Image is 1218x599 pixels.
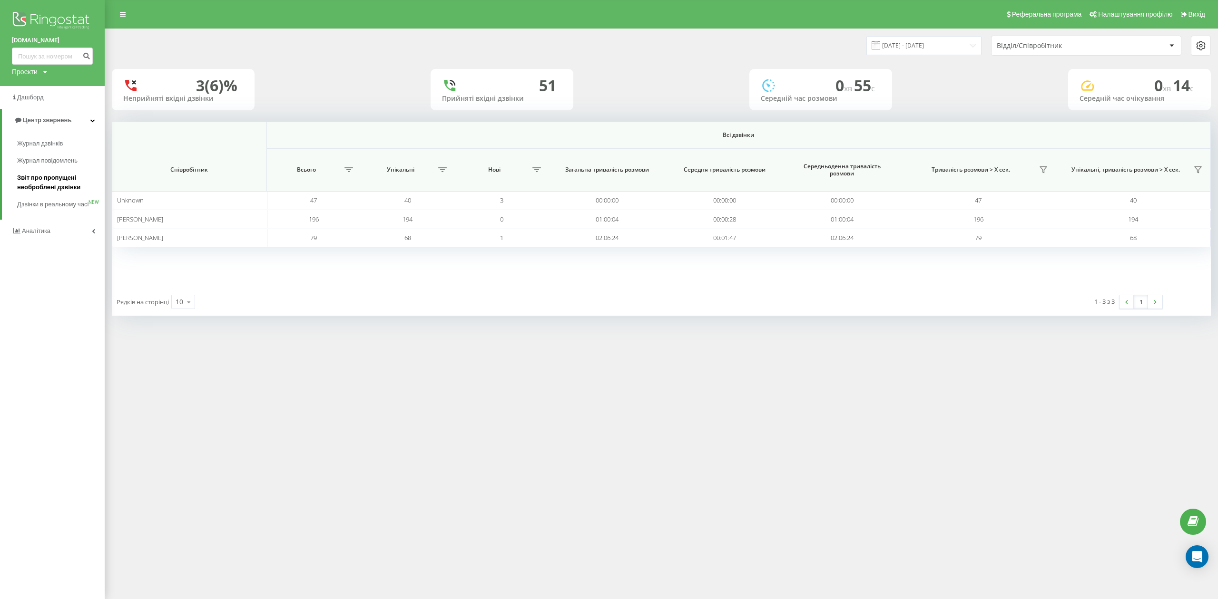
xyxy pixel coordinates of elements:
[835,75,854,96] span: 0
[17,94,44,101] span: Дашборд
[761,95,881,103] div: Середній час розмови
[1094,297,1115,306] div: 1 - 3 з 3
[1080,95,1199,103] div: Середній час очікування
[1134,295,1148,309] a: 1
[549,229,666,247] td: 02:06:24
[2,109,105,132] a: Центр звернень
[17,200,88,209] span: Дзвінки в реальному часі
[17,135,105,152] a: Журнал дзвінків
[794,163,891,177] span: Середньоденна тривалість розмови
[1061,166,1190,174] span: Унікальні, тривалість розмови > Х сек.
[666,229,784,247] td: 00:01:47
[676,166,773,174] span: Середня тривалість розмови
[549,210,666,228] td: 01:00:04
[1186,545,1208,568] div: Open Intercom Messenger
[310,233,317,242] span: 79
[22,227,50,234] span: Аналiтика
[176,297,183,307] div: 10
[442,95,562,103] div: Прийняті вхідні дзвінки
[997,42,1110,50] div: Відділ/Співробітник
[539,77,556,95] div: 51
[854,75,875,96] span: 55
[975,196,982,204] span: 47
[272,166,342,174] span: Всього
[1163,83,1173,94] span: хв
[460,166,530,174] span: Нові
[1012,10,1082,18] span: Реферальна програма
[1128,215,1138,223] span: 194
[196,77,237,95] div: 3 (6)%
[403,215,413,223] span: 194
[500,233,503,242] span: 1
[17,152,105,169] a: Журнал повідомлень
[905,166,1036,174] span: Тривалість розмови > Х сек.
[117,215,163,223] span: [PERSON_NAME]
[123,95,243,103] div: Неприйняті вхідні дзвінки
[666,191,784,210] td: 00:00:00
[12,67,38,77] div: Проекти
[1154,75,1173,96] span: 0
[404,196,411,204] span: 40
[844,83,854,94] span: хв
[17,156,78,165] span: Журнал повідомлень
[1098,10,1172,18] span: Налаштування профілю
[975,233,982,242] span: 79
[310,196,317,204] span: 47
[549,191,666,210] td: 00:00:00
[559,166,656,174] span: Загальна тривалість розмови
[124,166,254,174] span: Співробітник
[666,210,784,228] td: 00:00:28
[1189,10,1205,18] span: Вихід
[500,215,503,223] span: 0
[365,166,435,174] span: Унікальні
[784,229,901,247] td: 02:06:24
[117,298,169,306] span: Рядків на сторінці
[17,169,105,196] a: Звіт про пропущені необроблені дзвінки
[784,191,901,210] td: 00:00:00
[17,173,100,192] span: Звіт про пропущені необроблені дзвінки
[12,10,93,33] img: Ringostat logo
[318,131,1159,139] span: Всі дзвінки
[12,36,93,45] a: [DOMAIN_NAME]
[1173,75,1194,96] span: 14
[973,215,983,223] span: 196
[871,83,875,94] span: c
[12,48,93,65] input: Пошук за номером
[309,215,319,223] span: 196
[117,196,144,204] span: Unknown
[17,139,63,148] span: Журнал дзвінків
[1190,83,1194,94] span: c
[117,233,163,242] span: [PERSON_NAME]
[17,196,105,213] a: Дзвінки в реальному часіNEW
[784,210,901,228] td: 01:00:04
[23,116,71,124] span: Центр звернень
[500,196,503,204] span: 3
[404,233,411,242] span: 68
[1130,196,1137,204] span: 40
[1130,233,1137,242] span: 68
